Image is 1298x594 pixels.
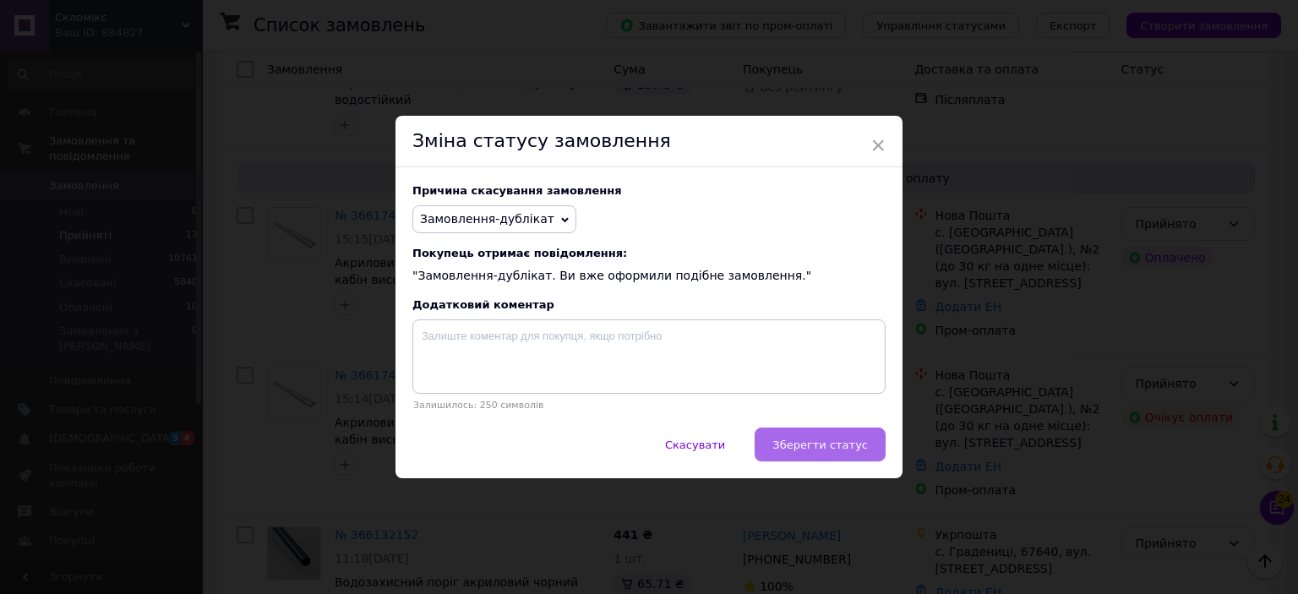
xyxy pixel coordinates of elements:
[665,439,725,451] span: Скасувати
[412,298,886,311] div: Додатковий коментар
[755,428,886,461] button: Зберегти статус
[647,428,743,461] button: Скасувати
[412,400,886,411] p: Залишилось: 250 символів
[412,247,886,285] div: "Замовлення-дублікат. Ви вже оформили подібне замовлення."
[772,439,868,451] span: Зберегти статус
[395,116,903,167] div: Зміна статусу замовлення
[870,131,886,160] span: ×
[420,212,554,226] span: Замовлення-дублікат
[412,184,886,197] div: Причина скасування замовлення
[412,247,886,259] span: Покупець отримає повідомлення:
